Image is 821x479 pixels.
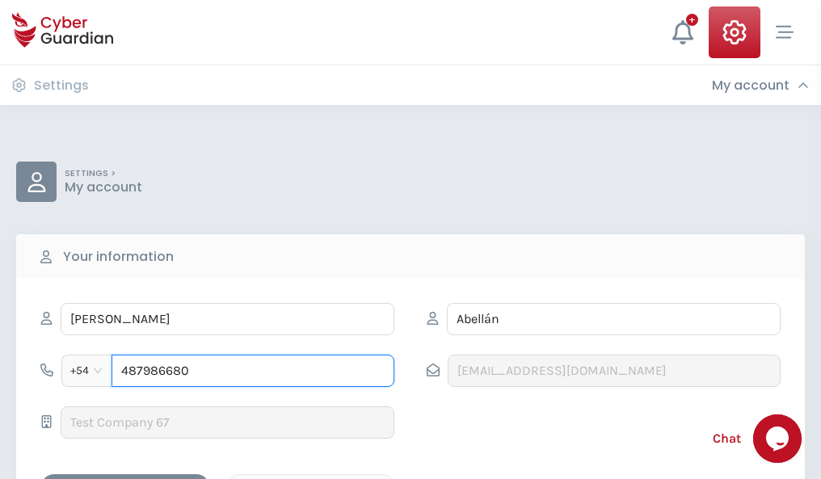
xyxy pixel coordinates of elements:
p: SETTINGS > [65,168,142,179]
iframe: chat widget [753,414,805,463]
h3: My account [712,78,789,94]
p: My account [65,179,142,195]
span: +54 [70,359,103,383]
b: Your information [63,247,174,267]
div: My account [712,78,809,94]
h3: Settings [34,78,89,94]
div: + [686,14,698,26]
span: Chat [713,429,741,448]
